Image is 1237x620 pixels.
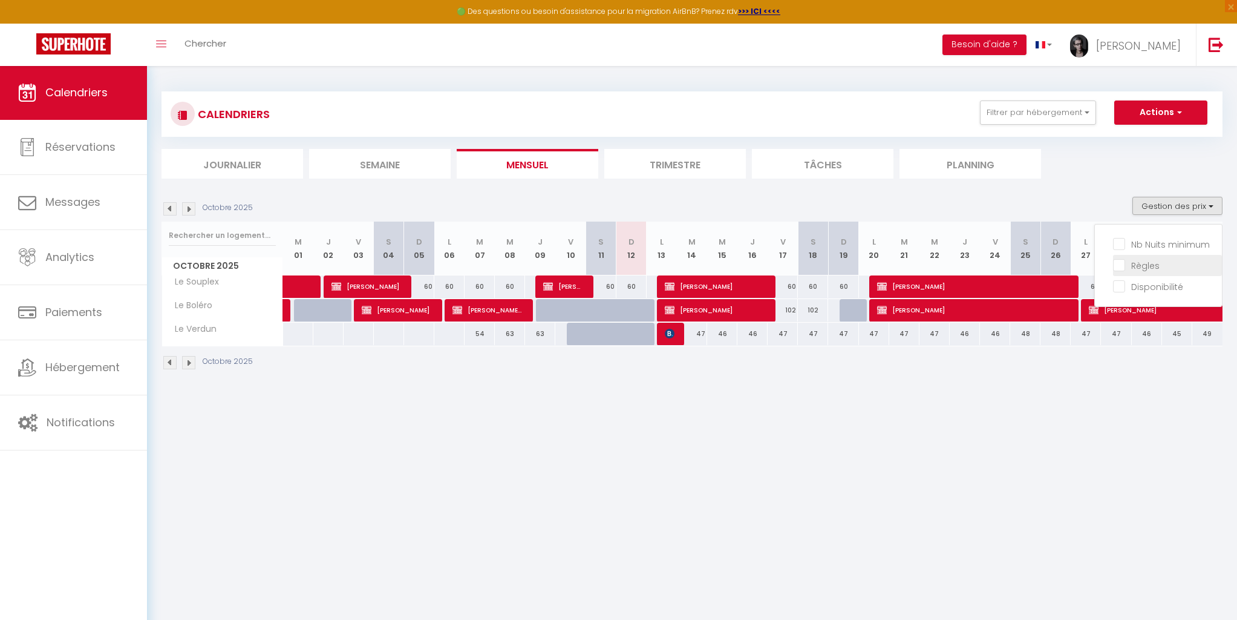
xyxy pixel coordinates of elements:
[604,149,746,179] li: Trimestre
[36,33,111,54] img: Super Booking
[47,415,115,430] span: Notifications
[164,323,220,336] span: Le Verdun
[877,275,1069,298] span: [PERSON_NAME]
[331,275,402,298] span: [PERSON_NAME]
[386,236,391,248] abbr: S
[195,101,270,128] h3: CALENDRIERS
[811,236,816,248] abbr: S
[203,202,253,214] p: Octobre 2025
[738,6,780,16] a: >>> ICI <<<<
[677,222,707,275] th: 14
[752,149,893,179] li: Tâches
[660,236,664,248] abbr: L
[538,236,543,248] abbr: J
[1061,24,1196,66] a: ... [PERSON_NAME]
[203,356,253,368] p: Octobre 2025
[465,323,495,345] div: 54
[374,222,404,275] th: 04
[452,298,523,322] span: [PERSON_NAME] Conce
[1071,222,1101,275] th: 27
[586,222,616,275] th: 11
[750,236,755,248] abbr: J
[872,236,876,248] abbr: L
[798,299,828,322] div: 102
[1089,298,1228,322] span: [PERSON_NAME]
[476,236,483,248] abbr: M
[980,222,1010,275] th: 24
[798,222,828,275] th: 18
[495,222,525,275] th: 08
[404,222,434,275] th: 05
[980,323,1010,345] div: 46
[859,323,889,345] div: 47
[495,275,525,298] div: 60
[295,236,302,248] abbr: M
[931,236,938,248] abbr: M
[309,149,451,179] li: Semaine
[677,323,707,345] div: 47
[942,35,1026,55] button: Besoin d'aide ?
[719,236,726,248] abbr: M
[162,149,303,179] li: Journalier
[665,298,766,322] span: [PERSON_NAME]
[465,222,495,275] th: 07
[901,236,908,248] abbr: M
[1070,35,1088,58] img: ...
[356,236,361,248] abbr: V
[737,222,768,275] th: 16
[164,299,215,312] span: Le Boléro
[780,236,786,248] abbr: V
[1192,323,1222,345] div: 49
[164,275,222,289] span: Le Souplex
[737,323,768,345] div: 46
[828,275,858,298] div: 60
[465,275,495,298] div: 60
[1132,197,1222,215] button: Gestion des prix
[828,323,858,345] div: 47
[628,236,635,248] abbr: D
[1040,222,1071,275] th: 26
[688,236,696,248] abbr: M
[993,236,998,248] abbr: V
[45,360,120,375] span: Hébergement
[980,101,1096,125] button: Filtrer par hébergement
[798,275,828,298] div: 60
[1053,236,1059,248] abbr: D
[665,275,766,298] span: [PERSON_NAME]
[647,222,677,275] th: 13
[434,275,465,298] div: 60
[1114,101,1207,125] button: Actions
[1132,323,1162,345] div: 46
[404,275,434,298] div: 60
[1040,323,1071,345] div: 48
[1010,323,1040,345] div: 48
[616,275,647,298] div: 60
[525,323,555,345] div: 63
[162,257,282,275] span: Octobre 2025
[525,222,555,275] th: 09
[1010,222,1040,275] th: 25
[495,323,525,345] div: 63
[1192,222,1222,275] th: 31
[798,323,828,345] div: 47
[344,222,374,275] th: 03
[598,236,604,248] abbr: S
[950,323,980,345] div: 46
[555,222,586,275] th: 10
[457,149,598,179] li: Mensuel
[919,323,950,345] div: 47
[899,149,1041,179] li: Planning
[889,222,919,275] th: 21
[586,275,616,298] div: 60
[362,298,432,322] span: [PERSON_NAME]
[1101,323,1131,345] div: 47
[665,322,675,345] span: [PERSON_NAME]
[841,236,847,248] abbr: D
[768,323,798,345] div: 47
[568,236,573,248] abbr: V
[768,299,798,322] div: 102
[45,305,102,320] span: Paiements
[1209,37,1224,52] img: logout
[877,298,1069,322] span: [PERSON_NAME]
